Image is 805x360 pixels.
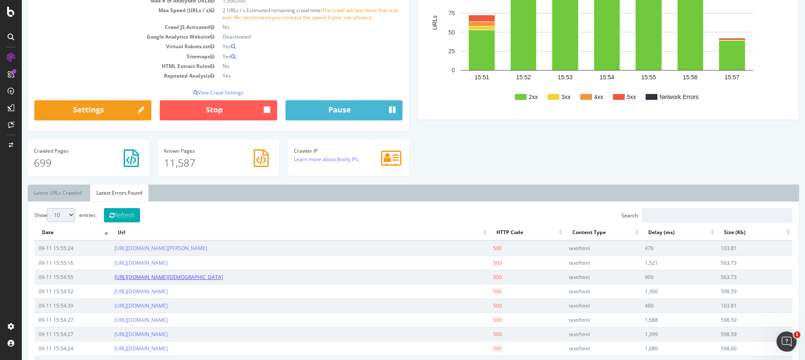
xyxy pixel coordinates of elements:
[426,29,433,36] text: 50
[13,341,88,355] td: 09-11 15:54:24
[695,298,771,313] td: 103.81
[471,316,480,323] span: 500
[93,316,146,323] a: [URL][DOMAIN_NAME]
[543,270,619,284] td: text/html
[197,42,381,51] td: Yes
[695,341,771,355] td: 598.60
[272,156,337,163] a: Learn more about Botify IPs
[543,298,619,313] td: text/html
[197,22,381,32] td: No
[13,241,88,255] td: 09-11 15:55:24
[543,224,619,241] th: Content Type: activate to sort column ascending
[264,100,381,120] button: Pause
[93,259,146,266] a: [URL][DOMAIN_NAME]
[13,61,197,71] td: HTML Extract Rules
[93,245,185,252] a: [URL][DOMAIN_NAME][PERSON_NAME]
[619,341,695,355] td: 1,680
[13,71,197,81] td: Repeated Analysis
[142,156,251,170] p: 11,587
[13,270,88,284] td: 09-11 15:54:55
[543,327,619,341] td: text/html
[695,270,771,284] td: 563.73
[426,10,433,16] text: 75
[619,241,695,255] td: 476
[6,185,66,201] a: Latest URLs Crawled
[197,61,381,71] td: No
[619,284,695,298] td: 1,360
[13,298,88,313] td: 09-11 15:54:39
[13,313,88,327] td: 09-11 15:54:27
[93,302,146,309] a: [URL][DOMAIN_NAME]
[695,327,771,341] td: 598.59
[426,48,433,55] text: 25
[13,32,197,42] td: Google Analytics Website
[13,42,197,51] td: Virtual Robots.txt
[13,284,88,298] td: 09-11 15:54:52
[142,148,251,154] h4: Pages Known
[197,32,381,42] td: Deactivated
[197,71,381,81] td: Yes
[695,313,771,327] td: 598.59
[197,52,381,61] td: Yes
[453,74,467,81] text: 15:51
[619,298,695,313] td: 480
[543,313,619,327] td: text/html
[197,5,381,22] td: 2 URLs / s Estimated remaining crawl time:
[13,52,197,61] td: Sitemaps
[82,208,118,222] button: Refresh
[661,74,676,81] text: 15:56
[13,22,197,32] td: Crawl JS Activated
[695,284,771,298] td: 598.59
[703,74,717,81] text: 15:57
[536,74,551,81] text: 15:53
[138,100,255,120] button: Stop
[619,327,695,341] td: 1,399
[13,89,381,96] p: View Crawl Settings
[471,331,480,338] span: 500
[543,256,619,270] td: text/html
[68,185,127,201] a: Latest Errors Found
[272,148,381,154] h4: Crawler IP
[776,331,797,352] iframe: Intercom live chat
[638,94,677,100] text: Network Errors
[13,100,130,120] a: Settings
[794,331,800,338] span: 1
[540,94,549,100] text: 3xx
[13,5,197,22] td: Max Speed (URLs / s)
[471,345,480,352] span: 500
[619,74,634,81] text: 15:55
[471,302,480,309] span: 500
[25,208,53,222] select: Showentries
[695,256,771,270] td: 563.73
[471,288,480,295] span: 500
[12,148,121,154] h4: Pages Crawled
[619,224,695,241] th: Delay (ms): activate to sort column ascending
[410,16,416,30] text: URLs
[471,274,480,281] span: 500
[471,259,480,266] span: 500
[507,94,516,100] text: 2xx
[12,156,121,170] p: 699
[600,208,771,222] label: Search:
[88,224,467,241] th: Url: activate to sort column ascending
[13,256,88,270] td: 09-11 15:55:16
[605,94,614,100] text: 5xx
[619,270,695,284] td: 909
[543,341,619,355] td: text/html
[619,313,695,327] td: 1,688
[619,256,695,270] td: 1,521
[430,67,433,74] text: 0
[13,208,74,222] label: Show entries
[543,241,619,255] td: text/html
[578,74,592,81] text: 15:54
[572,94,582,100] text: 4xx
[13,327,88,341] td: 09-11 15:54:27
[93,274,201,281] a: [URL][DOMAIN_NAME][DEMOGRAPHIC_DATA]
[695,241,771,255] td: 103.81
[201,7,376,21] span: The crawl will last more than a week. We recommend you increase the speed if your site allows it.
[467,224,543,241] th: HTTP Code: activate to sort column ascending
[543,284,619,298] td: text/html
[13,224,88,241] th: Date: activate to sort column ascending
[93,331,146,338] a: [URL][DOMAIN_NAME]
[93,288,146,295] a: [URL][DOMAIN_NAME]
